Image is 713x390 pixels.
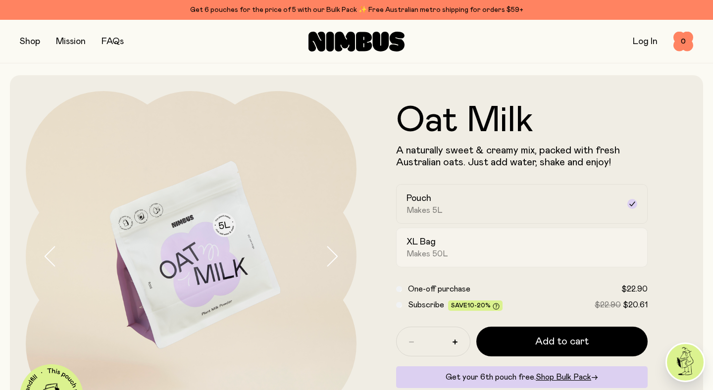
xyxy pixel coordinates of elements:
span: $20.61 [623,301,648,309]
img: agent [667,344,704,381]
span: Makes 5L [407,205,443,215]
span: Shop Bulk Pack [536,373,591,381]
div: Get your 6th pouch free. [396,366,648,388]
h2: Pouch [407,193,431,204]
a: Log In [633,37,658,46]
button: 0 [673,32,693,51]
a: Shop Bulk Pack→ [536,373,598,381]
span: $22.90 [621,285,648,293]
span: One-off purchase [408,285,470,293]
a: Mission [56,37,86,46]
span: Makes 50L [407,249,448,259]
h1: Oat Milk [396,103,648,139]
a: FAQs [102,37,124,46]
span: 10-20% [467,302,491,308]
span: Subscribe [408,301,444,309]
p: A naturally sweet & creamy mix, packed with fresh Australian oats. Just add water, shake and enjoy! [396,145,648,168]
h2: XL Bag [407,236,436,248]
span: Add to cart [535,335,589,348]
div: Get 6 pouches for the price of 5 with our Bulk Pack ✨ Free Australian metro shipping for orders $59+ [20,4,693,16]
span: $22.90 [595,301,621,309]
span: Save [451,302,500,310]
button: Add to cart [476,327,648,356]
